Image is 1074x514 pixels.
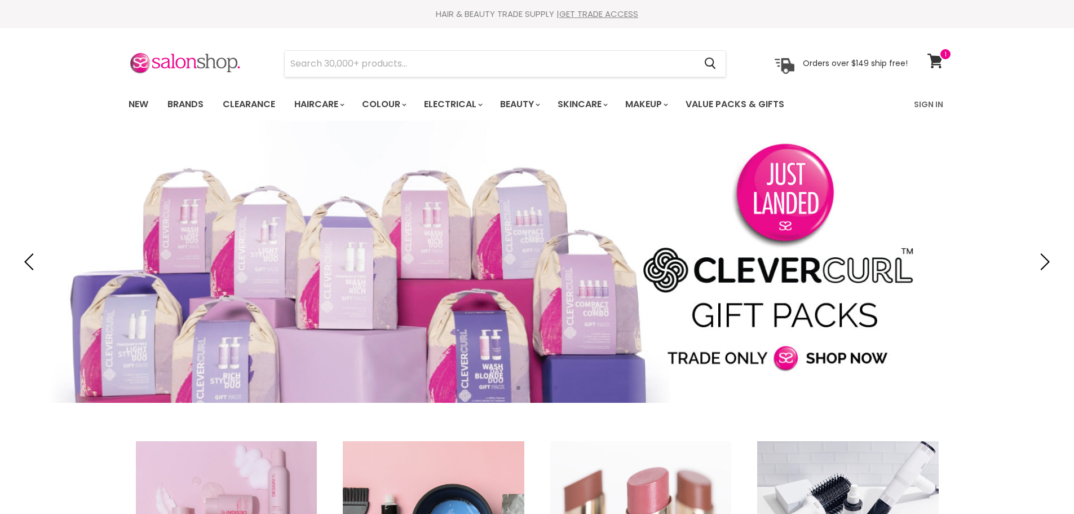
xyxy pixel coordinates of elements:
[114,8,960,20] div: HAIR & BEAUTY TRADE SUPPLY |
[120,88,850,121] ul: Main menu
[677,93,793,116] a: Value Packs & Gifts
[492,93,547,116] a: Beauty
[286,93,351,116] a: Haircare
[803,58,908,68] p: Orders over $149 ship free!
[516,386,520,390] li: Page dot 1
[617,93,675,116] a: Makeup
[529,386,533,390] li: Page dot 2
[554,386,558,390] li: Page dot 4
[353,93,413,116] a: Colour
[907,93,950,116] a: Sign In
[559,8,638,20] a: GET TRADE ACCESS
[20,251,42,273] button: Previous
[120,93,157,116] a: New
[541,386,545,390] li: Page dot 3
[416,93,489,116] a: Electrical
[284,50,726,77] form: Product
[159,93,212,116] a: Brands
[696,51,726,77] button: Search
[285,51,696,77] input: Search
[214,93,284,116] a: Clearance
[1032,251,1054,273] button: Next
[549,93,615,116] a: Skincare
[114,88,960,121] nav: Main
